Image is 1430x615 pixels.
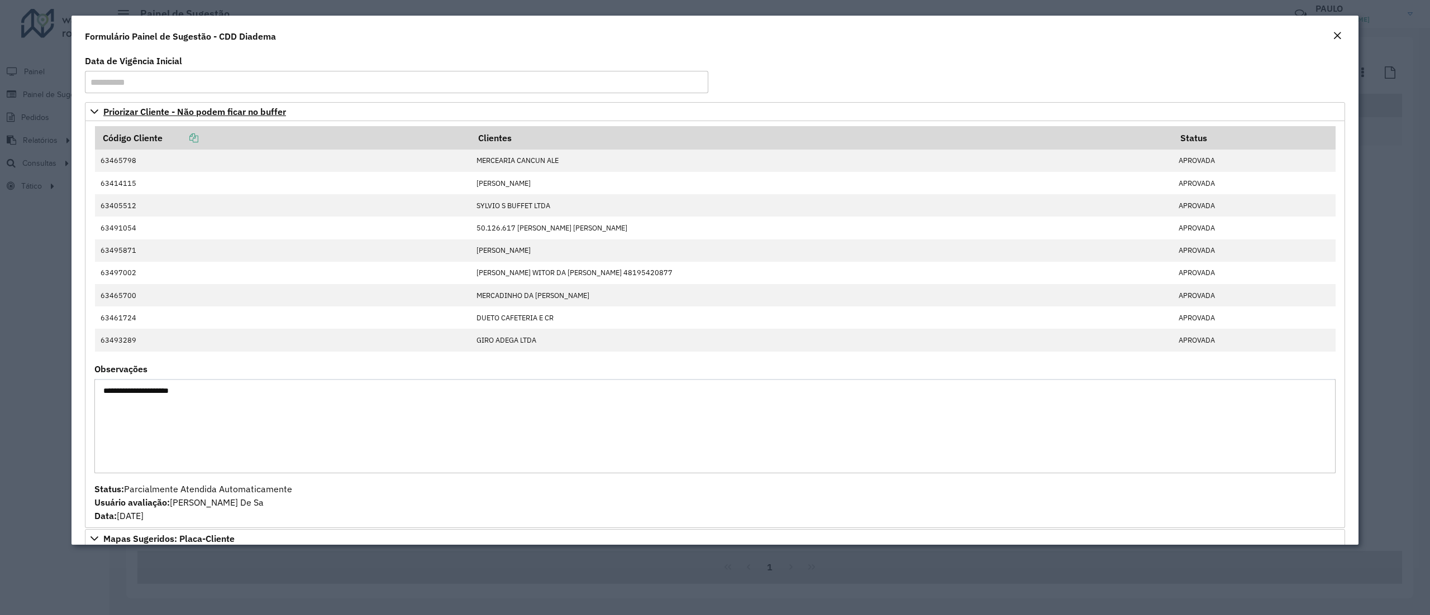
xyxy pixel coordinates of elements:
h4: Formulário Painel de Sugestão - CDD Diadema [85,30,276,43]
td: 63414115 [95,172,471,194]
td: 63495871 [95,239,471,262]
th: Status [1173,126,1336,150]
td: APROVADA [1173,262,1336,284]
td: 63493289 [95,329,471,351]
td: APROVADA [1173,150,1336,172]
td: [PERSON_NAME] [470,239,1173,262]
td: APROVADA [1173,217,1336,239]
td: APROVADA [1173,239,1336,262]
a: Mapas Sugeridos: Placa-Cliente [85,529,1345,548]
td: [PERSON_NAME] [470,172,1173,194]
td: MERCEARIA CANCUN ALE [470,150,1173,172]
span: Mapas Sugeridos: Placa-Cliente [103,534,235,543]
strong: Status: [94,483,124,494]
strong: Usuário avaliação: [94,497,170,508]
td: APROVADA [1173,172,1336,194]
a: Copiar [163,132,198,143]
div: Priorizar Cliente - Não podem ficar no buffer [85,121,1345,528]
td: MERCADINHO DA [PERSON_NAME] [470,284,1173,306]
td: 50.126.617 [PERSON_NAME] [PERSON_NAME] [470,217,1173,239]
th: Código Cliente [95,126,471,150]
th: Clientes [470,126,1173,150]
td: 63465700 [95,284,471,306]
td: 63491054 [95,217,471,239]
span: Priorizar Cliente - Não podem ficar no buffer [103,107,286,116]
td: 63497002 [95,262,471,284]
span: Parcialmente Atendida Automaticamente [PERSON_NAME] De Sa [DATE] [94,483,292,521]
td: GIRO ADEGA LTDA [470,329,1173,351]
button: Close [1329,29,1345,44]
td: 63461724 [95,306,471,329]
td: [PERSON_NAME] WITOR DA [PERSON_NAME] 48195420877 [470,262,1173,284]
em: Fechar [1333,31,1342,40]
td: 63405512 [95,194,471,217]
label: Data de Vigência Inicial [85,54,182,68]
td: DUETO CAFETERIA E CR [470,306,1173,329]
td: SYLVIO S BUFFET LTDA [470,194,1173,217]
td: APROVADA [1173,194,1336,217]
label: Observações [94,362,147,376]
td: 63465798 [95,150,471,172]
strong: Data: [94,510,117,521]
td: APROVADA [1173,284,1336,306]
td: APROVADA [1173,306,1336,329]
td: APROVADA [1173,329,1336,351]
a: Priorizar Cliente - Não podem ficar no buffer [85,102,1345,121]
